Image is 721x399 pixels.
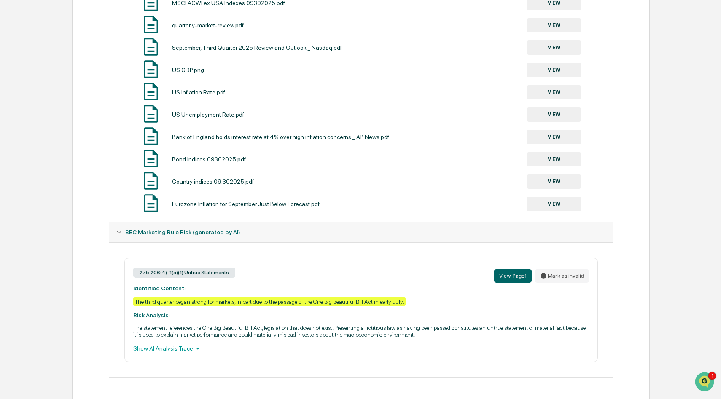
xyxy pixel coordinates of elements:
[17,115,24,122] img: 1746055101610-c473b297-6a78-478c-a979-82029cc54cd1
[70,115,73,121] span: •
[70,172,105,181] span: Attestations
[8,189,15,196] div: 🔎
[8,107,22,120] img: Jack Rasmussen
[131,92,153,102] button: See all
[172,111,244,118] div: US Unemployment Rate.pdf
[172,22,244,29] div: quarterly-market-review.pdf
[125,229,240,236] span: SEC Marketing Rule Risk
[75,137,92,144] span: [DATE]
[17,188,53,197] span: Data Lookup
[494,269,532,283] button: View Page1
[61,173,68,180] div: 🗄️
[172,44,342,51] div: September, Third Quarter 2025 Review and Outlook _ Nasdaq.pdf
[172,89,225,96] div: US Inflation Rate.pdf
[58,169,108,184] a: 🗄️Attestations
[17,138,24,145] img: 1746055101610-c473b297-6a78-478c-a979-82029cc54cd1
[140,81,161,102] img: Document Icon
[38,64,138,73] div: Start new chat
[133,344,589,353] div: Show AI Analysis Trace
[38,73,116,80] div: We're available if you need us!
[172,178,254,185] div: Country indices 09.302025.pdf
[133,297,406,306] div: The third quarter began strong for markets, in part due to the passage of the One Big Beautiful B...
[143,67,153,77] button: Start new chat
[193,229,240,236] u: (generated by AI)
[133,312,170,319] strong: Risk Analysis:
[8,173,15,180] div: 🖐️
[109,222,613,242] div: SEC Marketing Rule Risk (generated by AI)
[140,103,161,124] img: Document Icon
[8,129,22,143] img: Jack Rasmussen
[527,18,581,32] button: VIEW
[527,130,581,144] button: VIEW
[140,170,161,191] img: Document Icon
[18,64,33,80] img: 8933085812038_c878075ebb4cc5468115_72.jpg
[527,107,581,122] button: VIEW
[133,324,589,338] p: The statement references the One Big Beautiful Bill Act, legislation that does not exist. Present...
[527,174,581,189] button: VIEW
[172,67,204,73] div: US GDP.png
[527,197,581,211] button: VIEW
[140,193,161,214] img: Document Icon
[133,285,186,292] strong: Identified Content:
[527,85,581,99] button: VIEW
[26,115,68,121] span: [PERSON_NAME]
[75,115,92,121] span: Sep 30
[8,64,24,80] img: 1746055101610-c473b297-6a78-478c-a979-82029cc54cd1
[140,126,161,147] img: Document Icon
[17,172,54,181] span: Preclearance
[70,137,73,144] span: •
[694,371,717,394] iframe: Open customer support
[527,63,581,77] button: VIEW
[140,148,161,169] img: Document Icon
[535,269,589,283] button: Mark as invalid
[527,152,581,166] button: VIEW
[133,268,235,278] div: 275.206(4)-1(a)(1) Untrue Statements
[8,18,153,31] p: How can we help?
[172,134,389,140] div: Bank of England holds interest rate at 4% over high inflation concerns _ AP News.pdf
[140,36,161,57] img: Document Icon
[8,94,56,100] div: Past conversations
[5,185,56,200] a: 🔎Data Lookup
[84,209,102,215] span: Pylon
[527,40,581,55] button: VIEW
[26,137,68,144] span: [PERSON_NAME]
[140,14,161,35] img: Document Icon
[140,59,161,80] img: Document Icon
[172,201,320,207] div: Eurozone Inflation for September Just Below Forecast.pdf
[59,209,102,215] a: Powered byPylon
[172,156,246,163] div: Bond Indices 09302025.pdf
[5,169,58,184] a: 🖐️Preclearance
